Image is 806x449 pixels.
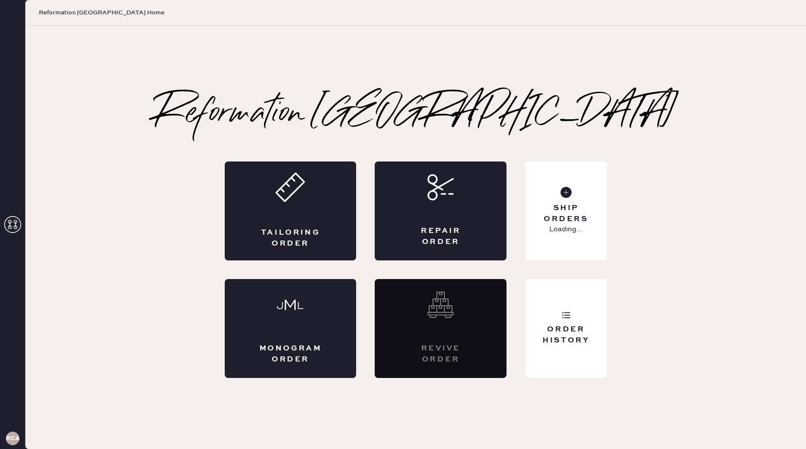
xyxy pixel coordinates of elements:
div: Interested? Contact us at care@hemster.co [375,279,506,378]
div: Revive order [408,343,473,364]
p: Loading... [549,225,583,235]
span: Reformation [GEOGRAPHIC_DATA] Home [39,8,164,17]
h2: Reformation [GEOGRAPHIC_DATA] [155,97,677,131]
div: Repair Order [408,226,473,247]
div: Tailoring Order [259,227,323,249]
div: Order History [532,324,600,345]
div: Monogram Order [259,343,323,364]
div: Ship Orders [532,203,600,224]
h3: RCA [6,435,19,441]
